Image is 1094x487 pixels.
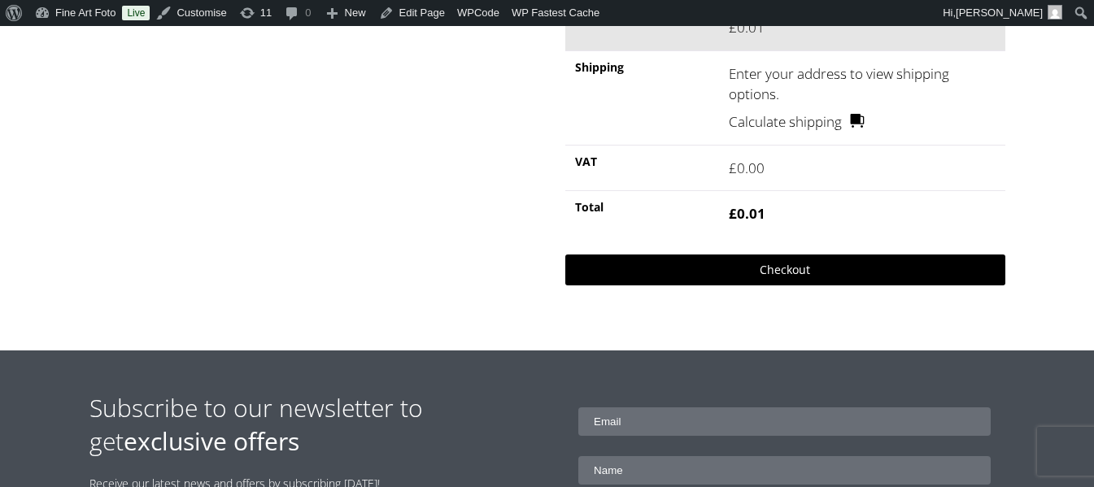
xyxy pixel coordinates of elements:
a: Checkout [565,254,1005,285]
th: VAT [565,145,719,191]
bdi: 0.01 [729,204,765,223]
strong: exclusive offers [124,424,299,458]
bdi: 0.00 [729,159,765,177]
h2: Subscribe to our newsletter to get [89,391,547,458]
input: Email [578,407,991,436]
a: Live [122,6,150,20]
span: £ [729,159,737,177]
span: £ [729,204,737,223]
th: Shipping [565,50,719,145]
span: £ [729,18,737,37]
th: Total [565,190,719,237]
td: Enter your address to view shipping options. [719,50,1005,145]
th: Subtotal [565,5,719,50]
a: Calculate shipping [729,111,865,133]
input: Name [578,456,991,485]
span: [PERSON_NAME] [956,7,1043,19]
bdi: 0.01 [729,18,765,37]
